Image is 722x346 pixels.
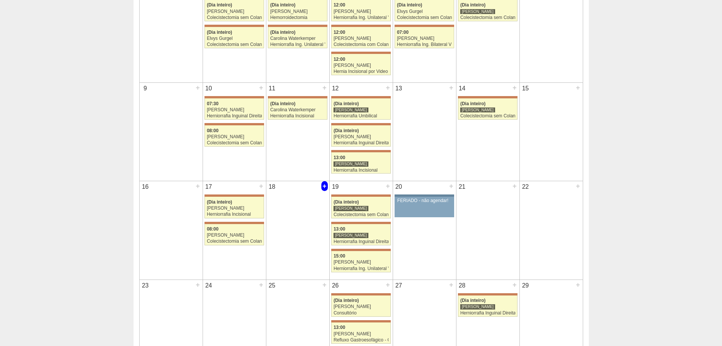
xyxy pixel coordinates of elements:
[333,57,345,62] span: 12:00
[397,30,409,35] span: 07:00
[331,152,390,174] a: 13:00 [PERSON_NAME] Herniorrafia Incisional
[204,25,264,27] div: Key: Maria Braido
[333,311,389,316] div: Consultório
[333,338,389,343] div: Refluxo Gastroesofágico - Cirurgia VL
[331,224,390,245] a: 13:00 [PERSON_NAME] Herniorrafia Inguinal Direita
[195,181,201,191] div: +
[331,98,390,120] a: (Dia inteiro) [PERSON_NAME] Herniorrafia Umbilical
[207,101,219,106] span: 07:30
[207,107,262,112] div: [PERSON_NAME]
[270,107,325,112] div: Carolina Waterkemper
[204,98,264,120] a: 07:30 [PERSON_NAME] Herniorrafia Inguinal Direita
[333,36,389,41] div: [PERSON_NAME]
[460,101,486,106] span: (Dia inteiro)
[333,15,389,20] div: Herniorrafia Ing. Unilateral VL
[331,197,390,218] a: (Dia inteiro) [PERSON_NAME] Colecistectomia sem Colangiografia VL
[331,123,390,125] div: Key: Maria Braido
[333,226,345,232] span: 13:00
[270,15,325,20] div: Hemorroidectomia
[397,36,452,41] div: [PERSON_NAME]
[204,197,264,218] a: (Dia inteiro) [PERSON_NAME] Herniorrafia Incisional
[395,25,454,27] div: Key: Maria Braido
[460,304,495,310] div: [PERSON_NAME]
[575,280,581,290] div: +
[333,168,389,173] div: Herniorrafia Incisional
[207,15,262,20] div: Colecistectomia sem Colangiografia
[448,181,455,191] div: +
[266,280,278,291] div: 25
[397,15,452,20] div: Colecistectomia sem Colangiografia VL
[333,2,345,8] span: 12:00
[321,280,328,290] div: +
[268,27,327,48] a: (Dia inteiro) Carolina Waterkemper Herniorrafia Ing. Unilateral VL
[520,83,532,94] div: 15
[270,42,325,47] div: Herniorrafia Ing. Unilateral VL
[207,2,232,8] span: (Dia inteiro)
[207,239,262,244] div: Colecistectomia sem Colangiografia VL
[575,83,581,93] div: +
[333,128,359,133] span: (Dia inteiro)
[397,2,422,8] span: (Dia inteiro)
[204,194,264,197] div: Key: Maria Braido
[331,194,390,197] div: Key: Maria Braido
[207,134,262,139] div: [PERSON_NAME]
[397,42,452,47] div: Herniorrafia Ing. Bilateral VL
[140,181,151,193] div: 16
[195,83,201,93] div: +
[458,98,517,120] a: (Dia inteiro) [PERSON_NAME] Colecistectomia sem Colangiografia
[207,36,262,41] div: Elvys Gurgel
[511,280,518,290] div: +
[203,83,215,94] div: 10
[207,199,232,205] span: (Dia inteiro)
[331,96,390,98] div: Key: Maria Braido
[321,181,328,191] div: +
[395,27,454,48] a: 07:00 [PERSON_NAME] Herniorrafia Ing. Bilateral VL
[333,101,359,106] span: (Dia inteiro)
[203,280,215,291] div: 24
[331,322,390,344] a: 13:00 [PERSON_NAME] Refluxo Gastroesofágico - Cirurgia VL
[195,280,201,290] div: +
[330,83,341,94] div: 12
[333,232,368,238] div: [PERSON_NAME]
[448,83,455,93] div: +
[270,114,325,118] div: Herniorrafia Incisional
[331,27,390,48] a: 12:00 [PERSON_NAME] Colecistectomia com Colangiografia VL
[204,96,264,98] div: Key: Maria Braido
[460,114,515,118] div: Colecistectomia sem Colangiografia
[270,9,325,14] div: [PERSON_NAME]
[333,325,345,330] span: 13:00
[331,54,390,75] a: 12:00 [PERSON_NAME] Hernia Incisional por Video
[458,96,517,98] div: Key: Maria Braido
[207,206,262,211] div: [PERSON_NAME]
[331,125,390,147] a: (Dia inteiro) [PERSON_NAME] Herniorrafia Inguinal Direita
[330,280,341,291] div: 26
[331,222,390,224] div: Key: Maria Braido
[268,25,327,27] div: Key: Maria Braido
[140,280,151,291] div: 23
[258,181,264,191] div: +
[511,83,518,93] div: +
[333,114,389,118] div: Herniorrafia Umbilical
[204,224,264,245] a: 08:00 [PERSON_NAME] Colecistectomia sem Colangiografia VL
[207,233,262,238] div: [PERSON_NAME]
[204,123,264,125] div: Key: Maria Braido
[333,107,368,113] div: [PERSON_NAME]
[333,239,389,244] div: Herniorrafia Inguinal Direita
[460,107,495,113] div: [PERSON_NAME]
[333,199,359,205] span: (Dia inteiro)
[456,280,468,291] div: 28
[268,96,327,98] div: Key: Maria Braido
[460,311,515,316] div: Herniorrafia Inguinal Direita
[333,161,368,167] div: [PERSON_NAME]
[458,295,517,317] a: (Dia inteiro) [PERSON_NAME] Herniorrafia Inguinal Direita
[333,212,389,217] div: Colecistectomia sem Colangiografia VL
[575,181,581,191] div: +
[333,266,389,271] div: Herniorrafia Ing. Unilateral VL
[207,226,219,232] span: 08:00
[333,298,359,303] span: (Dia inteiro)
[333,253,345,259] span: 15:00
[333,9,389,14] div: [PERSON_NAME]
[333,134,389,139] div: [PERSON_NAME]
[460,298,486,303] span: (Dia inteiro)
[448,280,455,290] div: +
